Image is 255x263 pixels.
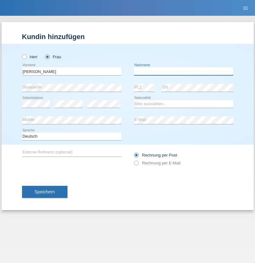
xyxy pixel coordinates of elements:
input: Rechnung per Post [134,153,138,161]
button: Speichern [22,186,67,198]
input: Frau [45,54,49,59]
label: Herr [22,54,38,59]
h1: Kundin hinzufügen [22,33,233,41]
label: Rechnung per E-Mail [134,161,181,165]
label: Frau [45,54,61,59]
input: Rechnung per E-Mail [134,161,138,169]
label: Rechnung per Post [134,153,177,157]
a: menu [239,6,252,10]
i: menu [242,5,249,11]
input: Herr [22,54,26,59]
span: Speichern [35,189,55,194]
